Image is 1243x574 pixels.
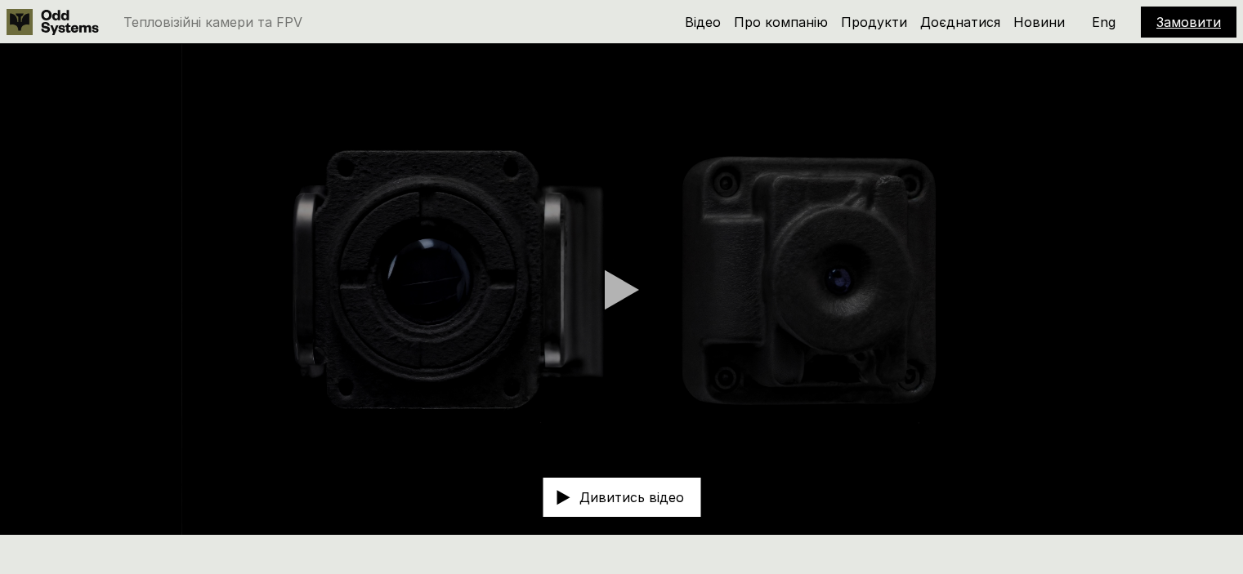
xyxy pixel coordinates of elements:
a: Продукти [841,14,907,30]
a: Відео [685,14,721,30]
p: Дивитись відео [579,491,684,504]
a: Новини [1013,14,1065,30]
a: Замовити [1156,14,1221,30]
a: Про компанію [734,14,828,30]
a: Доєднатися [920,14,1000,30]
p: Тепловізійні камери та FPV [123,16,302,29]
p: Eng [1092,16,1116,29]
